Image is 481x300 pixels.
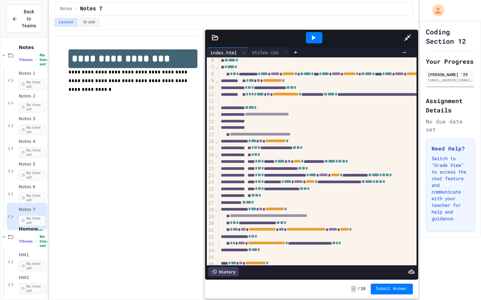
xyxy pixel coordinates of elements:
div: 17 [207,131,215,138]
span: No time set [19,170,46,181]
div: 31 [207,227,215,234]
h2: Assignment Details [426,96,475,115]
div: 20 [207,152,215,159]
div: index.html [207,47,249,57]
button: Lesson [54,18,77,27]
div: [PERSON_NAME] '29 [428,71,473,77]
span: No time set [19,147,46,158]
span: Fold line [215,153,218,158]
span: Notes 1 [19,71,46,76]
div: 18 [207,138,215,145]
div: 21 [207,159,215,166]
span: No time set [39,235,49,248]
span: HW2 [19,275,46,281]
div: 6 [207,57,215,64]
span: Notes 4 [19,139,46,144]
div: 22 [207,166,215,172]
div: 23 [207,173,215,179]
h3: Need Help? [432,144,469,153]
div: 28 [207,207,215,213]
h1: Coding Section 12 [426,27,475,46]
span: No time set [19,261,46,271]
div: 8 [207,71,215,77]
span: Fold line [215,207,218,212]
span: No time set [19,193,46,203]
span: 10 [361,286,365,292]
span: 7 items [19,239,33,244]
div: 34 [207,248,215,254]
div: My Account [425,3,446,18]
span: Notes 6 [19,184,46,190]
div: 30 [207,220,215,227]
span: Notes 2 [19,93,46,99]
div: 9 [207,78,215,84]
div: styles.css [249,47,290,57]
div: 7 [207,64,215,71]
div: 12 [207,98,215,105]
span: - [351,286,356,292]
h2: Your Progress [426,57,475,66]
div: 11 [207,91,215,98]
div: 16 [207,125,215,131]
span: • [35,239,37,244]
div: 36 [207,261,215,268]
span: / [357,286,360,292]
div: 27 [207,200,215,207]
button: Submit Answer [371,284,413,294]
span: No time set [39,53,49,66]
div: 24 [207,179,215,186]
div: 19 [207,145,215,152]
button: Grade [79,18,100,27]
span: Fold line [215,64,218,70]
span: No time set [19,283,46,294]
span: No time set [19,102,46,112]
button: Back to Teams [6,5,42,33]
p: Switch to "Grade View" to access the chat feature and communicate with your teacher for help and ... [432,155,469,222]
span: / [75,6,77,12]
span: HW1 [19,252,46,258]
span: Notes 3 [19,116,46,122]
div: 15 [207,118,215,125]
div: History [208,267,239,276]
div: 26 [207,193,215,200]
div: 29 [207,214,215,220]
div: 13 [207,105,215,111]
span: Fold line [215,261,218,267]
div: 35 [207,254,215,261]
span: Fold line [215,139,218,144]
div: 25 [207,186,215,193]
div: styles.css [249,49,282,56]
div: No due date set [426,117,475,133]
span: Fold line [215,78,218,83]
span: No time set [19,124,46,135]
div: 14 [207,111,215,118]
div: 33 [207,241,215,248]
span: No time set [19,79,46,90]
span: • [35,57,37,62]
span: Notes 5 [19,162,46,167]
span: Notes 7 [19,207,46,213]
span: Homework [19,226,46,232]
div: 32 [207,234,215,241]
span: 7 items [19,58,33,62]
div: 10 [207,84,215,91]
span: Notes [60,6,72,12]
span: Notes 7 [80,5,102,13]
div: [EMAIL_ADDRESS][DOMAIN_NAME] [428,78,473,83]
span: Submit Answer [376,286,408,292]
span: No time set [19,215,46,226]
span: Back to Teams [22,8,36,29]
div: index.html [207,49,240,56]
span: Notes [19,44,46,50]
